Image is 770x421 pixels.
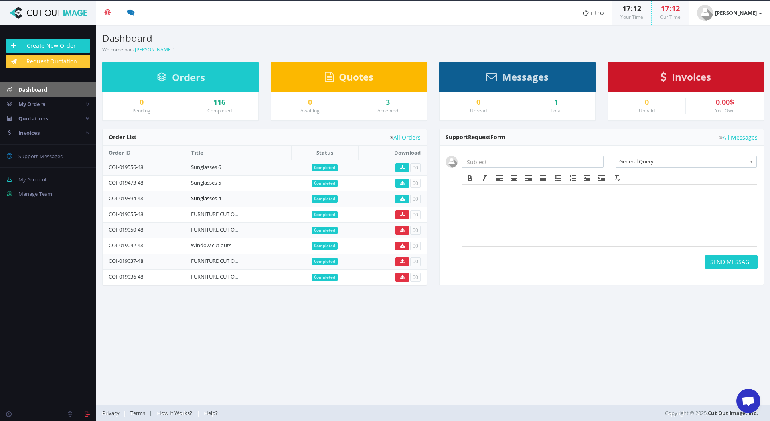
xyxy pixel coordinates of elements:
[200,409,222,417] a: Help?
[109,242,143,249] a: COI-019042-48
[207,107,232,114] small: Completed
[18,190,52,197] span: Manage Team
[358,146,427,160] th: Download
[551,173,565,183] div: Bullet list
[446,133,505,141] span: Support Form
[377,107,398,114] small: Accepted
[185,146,291,160] th: Title
[462,156,604,168] input: Subject
[446,98,511,106] a: 0
[18,115,48,122] span: Quotations
[109,210,143,218] a: COI-019055-48
[109,98,174,106] div: 0
[672,4,680,13] span: 12
[191,226,251,233] a: FURNITURE CUT OUTS 85
[172,71,205,84] span: Orders
[463,173,477,183] div: Bold
[486,75,549,82] a: Messages
[6,55,90,68] a: Request Quotation
[622,4,630,13] span: 17
[705,255,758,269] button: SEND MESSAGE
[580,173,594,183] div: Decrease indent
[277,98,342,106] a: 0
[109,133,136,141] span: Order List
[191,273,251,280] a: FURNITURE CUT OUTS 83
[594,173,609,183] div: Increase indent
[291,146,358,160] th: Status
[715,9,757,16] strong: [PERSON_NAME]
[575,1,612,25] a: Intro
[719,134,758,140] a: All Messages
[312,258,338,265] span: Completed
[312,227,338,234] span: Completed
[565,173,580,183] div: Numbered list
[708,409,758,417] a: Cut Out Image, Inc.
[639,107,655,114] small: Unpaid
[697,5,713,21] img: user_default.jpg
[132,107,150,114] small: Pending
[507,173,521,183] div: Align center
[614,98,679,106] a: 0
[502,70,549,83] span: Messages
[633,4,641,13] span: 12
[669,4,672,13] span: :
[521,173,536,183] div: Align right
[619,156,746,167] span: General Query
[102,33,427,43] h3: Dashboard
[109,179,143,186] a: COI-019473-48
[312,195,338,203] span: Completed
[157,409,192,417] span: How It Works?
[661,75,711,82] a: Invoices
[156,75,205,83] a: Orders
[736,389,760,413] a: Open chat
[191,257,251,264] a: FURNITURE CUT OUTS 84
[610,173,624,183] div: Clear formatting
[492,173,507,183] div: Align left
[312,211,338,218] span: Completed
[312,164,338,171] span: Completed
[660,14,681,20] small: Our Time
[102,409,124,417] a: Privacy
[672,70,711,83] span: Invoices
[191,163,221,171] a: Sunglasses 6
[109,257,143,264] a: COI-019037-48
[18,86,47,93] span: Dashboard
[312,180,338,187] span: Completed
[109,163,143,171] a: COI-019556-48
[462,185,757,246] iframe: Rich Text Area. Press ALT-F9 for menu. Press ALT-F10 for toolbar. Press ALT-0 for help
[661,4,669,13] span: 17
[109,195,143,202] a: COI-019394-48
[325,75,373,82] a: Quotes
[6,7,90,19] img: Cut Out Image
[109,226,143,233] a: COI-019050-48
[186,98,252,106] a: 116
[103,146,185,160] th: Order ID
[390,134,421,140] a: All Orders
[152,409,197,417] a: How It Works?
[312,274,338,281] span: Completed
[135,46,172,53] a: [PERSON_NAME]
[523,98,589,106] div: 1
[468,133,490,141] span: Request
[536,173,550,183] div: Justify
[355,98,421,106] a: 3
[339,70,373,83] span: Quotes
[102,46,174,53] small: Welcome back !
[692,98,758,106] div: 0.00$
[18,153,63,160] span: Support Messages
[300,107,320,114] small: Awaiting
[446,156,458,168] img: user_default.jpg
[715,107,735,114] small: You Owe
[689,1,770,25] a: [PERSON_NAME]
[102,405,543,421] div: | | |
[191,195,221,202] a: Sunglasses 4
[109,273,143,280] a: COI-019036-48
[665,409,758,417] span: Copyright © 2025,
[191,210,251,218] a: FURNITURE CUT OUTS 86
[620,14,643,20] small: Your Time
